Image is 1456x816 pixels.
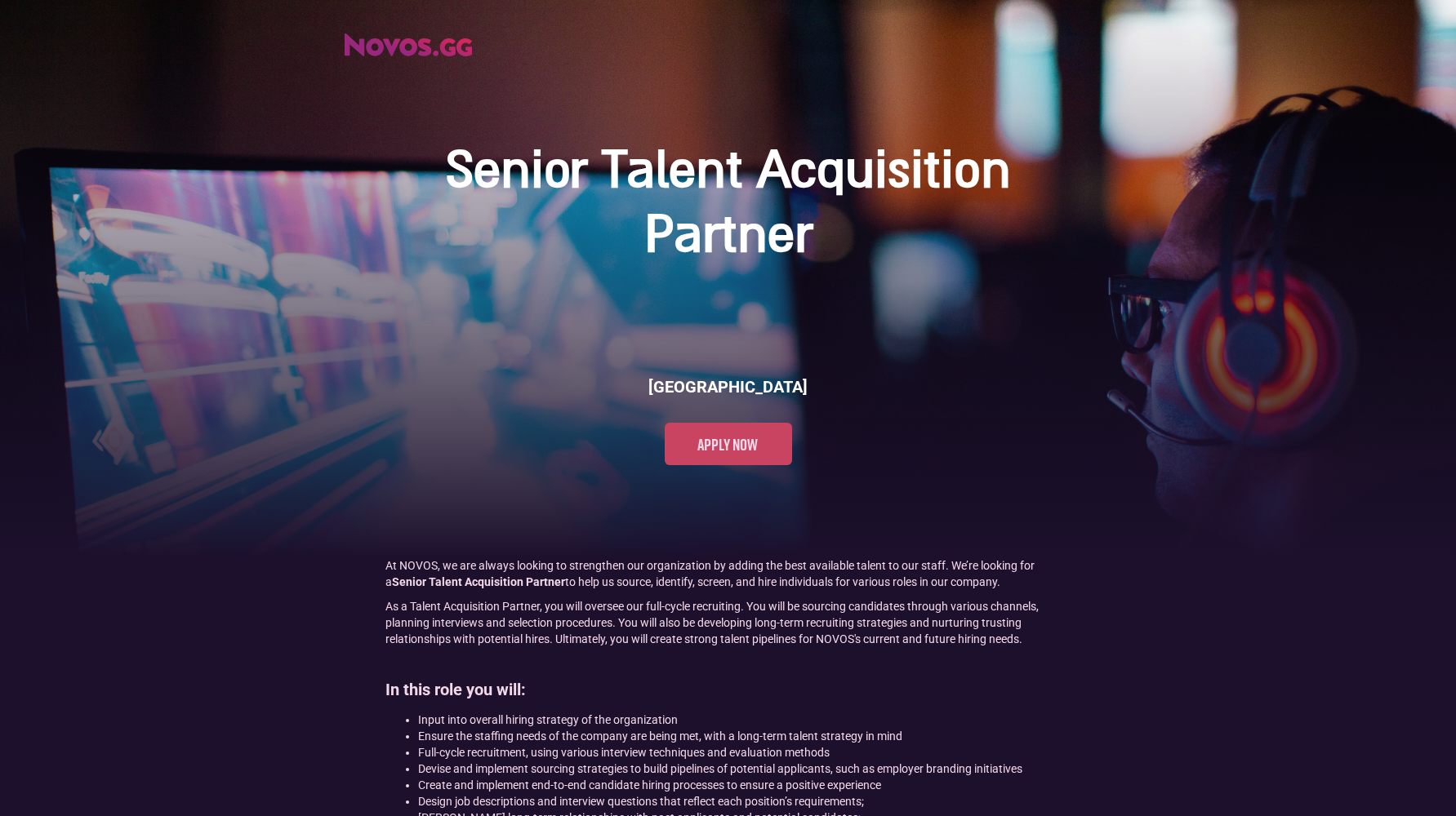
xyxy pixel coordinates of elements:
li: Design job descriptions and interview questions that reflect each position’s requirements; [418,793,1071,809]
li: Devise and implement sourcing strategies to build pipelines of potential applicants, such as empl... [418,761,1071,777]
li: Input into overall hiring strategy of the organization [418,712,1071,728]
p: As a Talent Acquisition Partner, you will oversee our full-cycle recruiting. You will be sourcing... [385,598,1071,647]
h6: [GEOGRAPHIC_DATA] [648,375,808,398]
a: Apply now [665,423,792,465]
li: Create and implement end-to-end candidate hiring processes to ensure a positive experience [418,777,1071,793]
strong: Senior Talent Acquisition Partner [392,575,565,588]
h1: Senior Talent Acquisition Partner [402,140,1055,269]
li: Ensure the staffing needs of the company are being met, with a long-term talent strategy in mind [418,728,1071,744]
p: At NOVOS, we are always looking to strengthen our organization by adding the best available talen... [385,557,1071,590]
strong: In this role you will: [385,680,526,699]
li: Full-cycle recruitment, using various interview techniques and evaluation methods [418,744,1071,761]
